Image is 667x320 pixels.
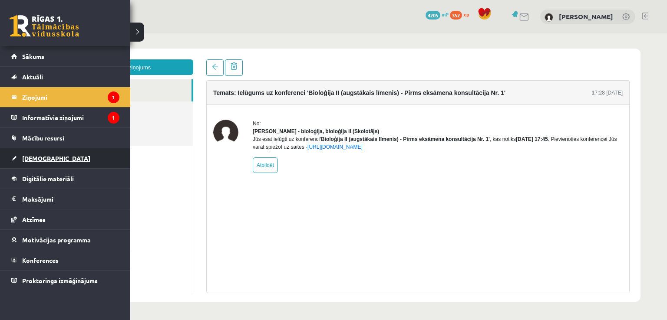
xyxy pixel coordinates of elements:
a: Mācību resursi [11,128,119,148]
span: Digitālie materiāli [22,175,74,183]
span: Atzīmes [22,216,46,223]
legend: Maksājumi [22,189,119,209]
a: Proktoringa izmēģinājums [11,271,119,291]
span: Aktuāli [22,73,43,81]
span: Motivācijas programma [22,236,91,244]
h4: Temats: Ielūgums uz konferenci 'Bioloģija II (augstākais līmenis) - Pirms eksāmena konsultācija N... [178,56,471,63]
div: Jūs esat ielūgti uz konferenci , kas notiks . Pievienoties konferencei Jūs varat spiežot uz saites - [218,102,588,118]
span: 4205 [426,11,440,20]
a: [DEMOGRAPHIC_DATA] [11,148,119,168]
a: [PERSON_NAME] [559,12,613,21]
a: Sākums [11,46,119,66]
b: [DATE] 17:45 [481,103,513,109]
img: Elza Saulīte - bioloģija, bioloģija II [178,86,204,111]
span: Konferences [22,256,59,264]
a: Informatīvie ziņojumi1 [11,108,119,127]
strong: [PERSON_NAME] - bioloģija, bioloģija II (Skolotājs) [218,95,344,101]
legend: Ziņojumi [22,87,119,107]
a: Ziņojumi1 [11,87,119,107]
span: Proktoringa izmēģinājums [22,277,98,284]
a: Konferences [11,250,119,270]
img: Zane Purvlīce [545,13,553,22]
span: Sākums [22,52,44,60]
i: 1 [108,112,119,124]
legend: Informatīvie ziņojumi [22,108,119,127]
span: mP [442,11,449,18]
div: No: [218,86,588,94]
iframe: To enrich screen reader interactions, please activate Accessibility in Grammarly extension settings [35,33,667,318]
a: 352 xp [450,11,473,18]
span: [DEMOGRAPHIC_DATA] [22,154,90,162]
a: Maksājumi [11,189,119,209]
span: 352 [450,11,462,20]
a: Atbildēt [218,124,243,140]
a: Digitālie materiāli [11,169,119,189]
a: Motivācijas programma [11,230,119,250]
span: Mācību resursi [22,134,64,142]
a: 4205 mP [426,11,449,18]
span: xp [463,11,469,18]
a: Atzīmes [11,209,119,229]
i: 1 [108,91,119,103]
a: Aktuāli [11,67,119,87]
b: 'Bioloģija II (augstākais līmenis) - Pirms eksāmena konsultācija Nr. 1' [285,103,455,109]
a: Rīgas 1. Tālmācības vidusskola [10,15,79,37]
a: [URL][DOMAIN_NAME] [273,111,328,117]
div: 17:28 [DATE] [557,56,588,63]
